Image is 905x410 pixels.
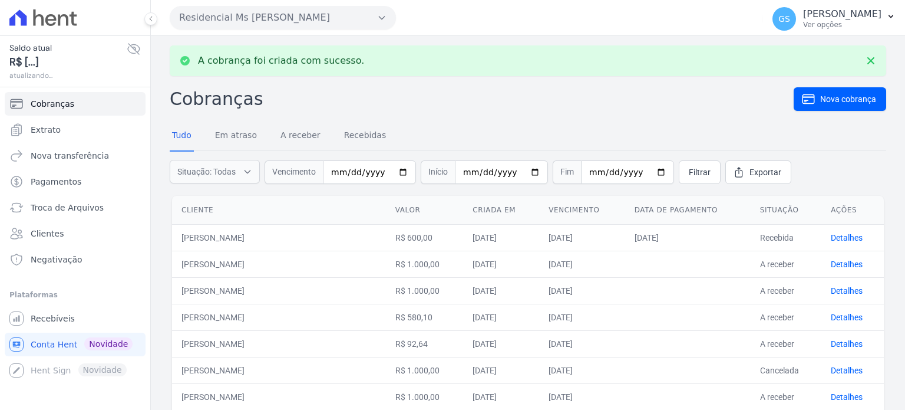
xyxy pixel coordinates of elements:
[679,160,721,184] a: Filtrar
[5,118,146,142] a: Extrato
[84,337,133,350] span: Novidade
[539,330,625,357] td: [DATE]
[170,86,794,112] h2: Cobranças
[831,313,863,322] a: Detalhes
[831,366,863,375] a: Detalhes
[539,251,625,277] td: [DATE]
[831,339,863,349] a: Detalhes
[831,392,863,402] a: Detalhes
[9,70,127,81] span: atualizando...
[463,277,539,304] td: [DATE]
[9,54,127,70] span: R$ [...]
[751,357,821,383] td: Cancelada
[172,251,386,277] td: [PERSON_NAME]
[421,160,455,184] span: Início
[763,2,905,35] button: GS [PERSON_NAME] Ver opções
[831,233,863,242] a: Detalhes
[172,304,386,330] td: [PERSON_NAME]
[625,224,751,251] td: [DATE]
[539,304,625,330] td: [DATE]
[5,307,146,330] a: Recebíveis
[539,196,625,225] th: Vencimento
[751,224,821,251] td: Recebida
[172,224,386,251] td: [PERSON_NAME]
[778,15,790,23] span: GS
[463,251,539,277] td: [DATE]
[386,251,464,277] td: R$ 1.000,00
[689,166,711,178] span: Filtrar
[5,196,146,219] a: Troca de Arquivos
[386,357,464,383] td: R$ 1.000,00
[725,160,791,184] a: Exportar
[5,248,146,271] a: Negativação
[31,254,82,265] span: Negativação
[5,144,146,168] a: Nova transferência
[31,228,64,240] span: Clientes
[172,277,386,304] td: [PERSON_NAME]
[821,196,884,225] th: Ações
[31,98,74,110] span: Cobranças
[31,313,75,324] span: Recebíveis
[803,8,881,20] p: [PERSON_NAME]
[386,304,464,330] td: R$ 580,10
[9,42,127,54] span: Saldo atual
[278,121,323,152] a: A receber
[170,121,194,152] a: Tudo
[9,92,141,382] nav: Sidebar
[386,196,464,225] th: Valor
[177,166,236,178] span: Situação: Todas
[5,333,146,356] a: Conta Hent Novidade
[751,196,821,225] th: Situação
[342,121,389,152] a: Recebidas
[463,196,539,225] th: Criada em
[463,357,539,383] td: [DATE]
[831,260,863,269] a: Detalhes
[463,383,539,410] td: [DATE]
[31,339,77,350] span: Conta Hent
[820,93,876,105] span: Nova cobrança
[751,251,821,277] td: A receber
[9,288,141,302] div: Plataformas
[5,222,146,245] a: Clientes
[386,224,464,251] td: R$ 600,00
[463,224,539,251] td: [DATE]
[5,92,146,116] a: Cobranças
[265,160,323,184] span: Vencimento
[5,170,146,193] a: Pagamentos
[751,277,821,304] td: A receber
[463,304,539,330] td: [DATE]
[751,304,821,330] td: A receber
[386,383,464,410] td: R$ 1.000,00
[172,196,386,225] th: Cliente
[539,277,625,304] td: [DATE]
[803,20,881,29] p: Ver opções
[794,87,886,111] a: Nova cobrança
[625,196,751,225] th: Data de pagamento
[386,330,464,357] td: R$ 92,64
[172,330,386,357] td: [PERSON_NAME]
[751,383,821,410] td: A receber
[539,383,625,410] td: [DATE]
[31,176,81,188] span: Pagamentos
[31,124,61,136] span: Extrato
[749,166,781,178] span: Exportar
[213,121,259,152] a: Em atraso
[831,286,863,296] a: Detalhes
[751,330,821,357] td: A receber
[31,150,109,162] span: Nova transferência
[463,330,539,357] td: [DATE]
[31,202,104,214] span: Troca de Arquivos
[539,224,625,251] td: [DATE]
[198,55,364,67] p: A cobrança foi criada com sucesso.
[172,383,386,410] td: [PERSON_NAME]
[553,160,581,184] span: Fim
[170,6,396,29] button: Residencial Ms [PERSON_NAME]
[170,160,260,183] button: Situação: Todas
[539,357,625,383] td: [DATE]
[172,357,386,383] td: [PERSON_NAME]
[386,277,464,304] td: R$ 1.000,00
